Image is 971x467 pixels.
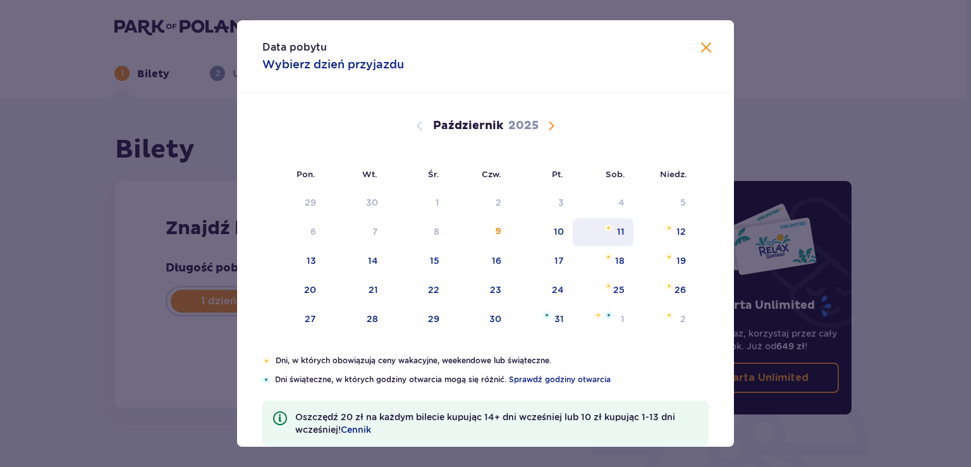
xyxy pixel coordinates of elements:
[554,313,564,325] div: 31
[448,306,511,333] td: czwartek, 30 października 2025
[510,306,573,333] td: piątek, 31 października 2025
[448,189,511,217] td: Data niedostępna. czwartek, 2 października 2025
[433,118,503,134] p: Październik
[680,313,686,325] div: 2
[430,254,439,267] div: 15
[434,225,439,238] div: 8
[387,306,448,333] td: środa, 29 października 2025
[295,411,699,436] p: Oszczędź 20 zł na każdym bilecie kupując 14+ dni wcześniej lub 10 zł kupując 1-13 dni wcześniej!
[606,169,625,179] small: Sob.
[495,225,501,238] div: 9
[489,313,501,325] div: 30
[496,196,501,209] div: 2
[275,374,709,385] p: Dni świąteczne, w których godziny otwarcia mogą się różnić.
[482,169,501,179] small: Czw.
[552,169,563,179] small: Pt.
[262,218,325,246] td: Data niedostępna. poniedziałek, 6 października 2025
[675,283,686,296] div: 26
[262,247,325,275] td: poniedziałek, 13 października 2025
[510,218,573,246] td: piątek, 10 października 2025
[325,218,388,246] td: Data niedostępna. wtorek, 7 października 2025
[448,247,511,275] td: czwartek, 16 października 2025
[436,196,439,209] div: 1
[310,225,316,238] div: 6
[510,277,573,304] td: piątek, 24 października 2025
[605,311,613,319] img: Niebieska gwiazdka
[573,218,634,246] td: sobota, 11 października 2025
[544,118,559,134] button: Następny miesiąc
[510,247,573,275] td: piątek, 17 października 2025
[325,247,388,275] td: wtorek, 14 października 2025
[558,196,564,209] div: 3
[665,282,673,290] img: Pomarańczowa gwiazdka
[680,196,686,209] div: 5
[633,306,695,333] td: niedziela, 2 listopada 2025
[305,313,316,325] div: 27
[262,277,325,304] td: poniedziałek, 20 października 2025
[387,277,448,304] td: środa, 22 października 2025
[325,189,388,217] td: Data niedostępna. wtorek, 30 września 2025
[554,225,564,238] div: 10
[573,247,634,275] td: sobota, 18 października 2025
[604,224,613,232] img: Pomarańczowa gwiazdka
[341,423,371,436] a: Cennik
[665,224,673,232] img: Pomarańczowa gwiazdka
[448,277,511,304] td: czwartek, 23 października 2025
[509,374,611,385] a: Sprawdź godziny otwarcia
[552,283,564,296] div: 24
[665,253,673,261] img: Pomarańczowa gwiazdka
[573,277,634,304] td: sobota, 25 października 2025
[369,283,378,296] div: 21
[387,247,448,275] td: środa, 15 października 2025
[633,218,695,246] td: niedziela, 12 października 2025
[573,189,634,217] td: Data niedostępna. sobota, 4 października 2025
[307,254,316,267] div: 13
[543,311,551,319] img: Niebieska gwiazdka
[262,357,271,364] img: Pomarańczowa gwiazdka
[412,118,427,134] button: Poprzedni miesiąc
[676,225,686,238] div: 12
[428,283,439,296] div: 22
[613,283,625,296] div: 25
[699,40,714,56] button: Zamknij
[428,169,439,179] small: Śr.
[262,40,327,54] p: Data pobytu
[304,283,316,296] div: 20
[633,189,695,217] td: Data niedostępna. niedziela, 5 października 2025
[262,306,325,333] td: poniedziałek, 27 października 2025
[490,283,501,296] div: 23
[448,218,511,246] td: czwartek, 9 października 2025
[367,313,378,325] div: 28
[660,169,687,179] small: Niedz.
[372,225,378,238] div: 7
[492,254,501,267] div: 16
[262,57,404,72] p: Wybierz dzień przyjazdu
[368,254,378,267] div: 14
[305,196,316,209] div: 29
[618,196,625,209] div: 4
[633,247,695,275] td: niedziela, 19 października 2025
[276,355,709,366] p: Dni, w których obowiązują ceny wakacyjne, weekendowe lub świąteczne.
[554,254,564,267] div: 17
[325,306,388,333] td: wtorek, 28 października 2025
[387,218,448,246] td: Data niedostępna. środa, 8 października 2025
[510,189,573,217] td: Data niedostępna. piątek, 3 października 2025
[262,376,270,383] img: Niebieska gwiazdka
[387,189,448,217] td: Data niedostępna. środa, 1 października 2025
[428,313,439,325] div: 29
[594,311,602,319] img: Pomarańczowa gwiazdka
[366,196,378,209] div: 30
[296,169,315,179] small: Pon.
[604,253,613,261] img: Pomarańczowa gwiazdka
[665,311,673,319] img: Pomarańczowa gwiazdka
[325,277,388,304] td: wtorek, 21 października 2025
[604,282,613,290] img: Pomarańczowa gwiazdka
[262,189,325,217] td: Data niedostępna. poniedziałek, 29 września 2025
[615,254,625,267] div: 18
[633,277,695,304] td: niedziela, 26 października 2025
[617,225,625,238] div: 11
[362,169,377,179] small: Wt.
[573,306,634,333] td: sobota, 1 listopada 2025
